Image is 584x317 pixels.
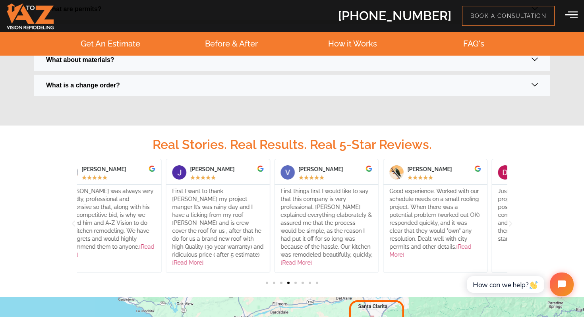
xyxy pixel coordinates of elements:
a: Book a Consultation [462,6,555,26]
i: ★ [205,174,211,182]
a: [Read More] [172,259,203,266]
div: 3 / 8 [166,159,270,273]
span: Go to slide 3 [280,282,282,284]
a: Get An Estimate [81,39,140,48]
span: What about materials? [46,55,118,65]
i: ★ [195,174,200,182]
div: Read More [474,165,481,182]
img: Jacob Bent [172,165,186,180]
div: First I want to thank [PERSON_NAME] my project manger It’s was rainy day and I have a licking fro... [172,187,264,267]
i: ★ [211,174,216,182]
i: ★ [190,174,195,182]
span: [PERSON_NAME] [81,165,126,174]
span: Go to slide 4 [287,282,290,284]
i: ★ [102,174,107,182]
i: ★ [97,174,102,182]
span: Book a Consultation [470,12,546,19]
a: Before & After [205,39,258,48]
span: Go to slide 2 [273,282,275,284]
div: Previous slide [70,220,77,228]
span: Go to slide 7 [309,282,311,284]
i: ★ [428,174,433,182]
a: [Read More] [280,259,312,266]
a: [Read More] [389,244,471,258]
span: Go to slide 6 [302,282,304,284]
span: [PERSON_NAME] [407,165,452,174]
i: ★ [298,174,304,182]
span: Go to slide 8 [316,282,318,284]
span: [PERSON_NAME] [190,165,234,174]
i: ★ [200,174,205,182]
div: Good experience. Worked with our schedule needs on a small roofing project. When there was a pote... [389,187,481,259]
div: [PERSON_NAME] was always very friendly, professional and responsive so that, along with his very ... [64,187,155,259]
img: Alex Stark [389,165,404,180]
i: ★ [407,174,412,182]
span: [PERSON_NAME] [298,165,343,174]
img: Michael Ramirez [64,165,78,180]
i: ★ [81,174,87,182]
div: Next slide [507,220,514,228]
a: How it Works [328,39,377,48]
div: First things first I would like to say that this company is very professional. [PERSON_NAME] expl... [280,187,372,267]
a: [Read More] [64,244,154,258]
div: 4 / 8 [274,159,379,273]
div: Read More [366,165,373,182]
i: ★ [304,174,309,182]
a: What is a change order? [34,75,550,96]
div: 2 / 8 [57,159,162,273]
span: What is a change order? [46,81,124,90]
h2: Real Stories. Real Results. Real 5-Star Reviews. [66,138,518,151]
a: What about materials? [34,49,550,71]
i: ★ [309,174,314,182]
div: Slides [77,159,507,289]
i: ★ [412,174,418,182]
i: ★ [319,174,324,182]
a: FAQ's [463,39,484,48]
i: ★ [87,174,92,182]
i: ★ [92,174,97,182]
div: Read More [257,165,264,182]
span: Go to slide 5 [294,282,297,284]
span: Go to slide 1 [266,282,268,284]
img: Valerie Hernandez [280,165,295,180]
iframe: Tidio Chat [458,266,580,303]
h2: [PHONE_NUMBER] [338,10,451,22]
img: Daniel Zeldich [498,165,512,180]
i: ★ [423,174,428,182]
i: ★ [314,174,319,182]
div: 5 / 8 [383,159,487,273]
i: ★ [418,174,423,182]
div: Read More [149,165,155,182]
